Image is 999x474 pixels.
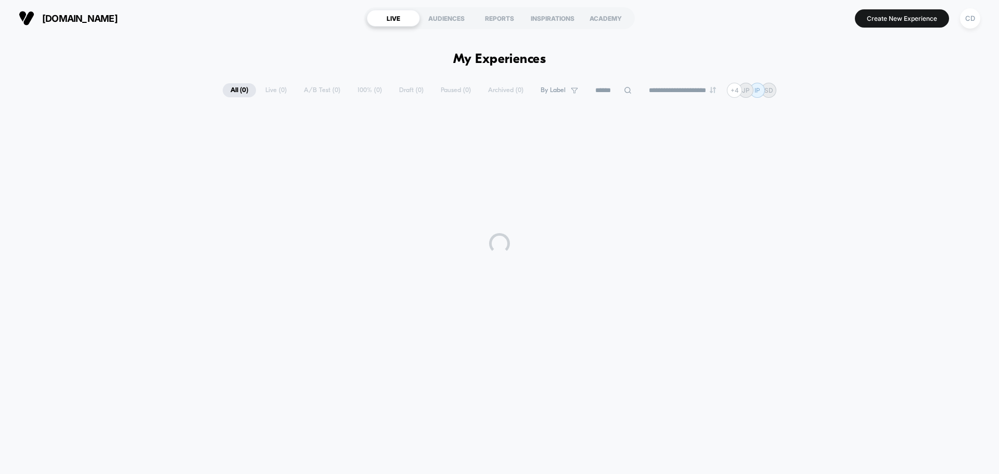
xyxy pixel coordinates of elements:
p: SD [764,86,773,94]
div: + 4 [727,83,742,98]
div: ACADEMY [579,10,632,27]
h1: My Experiences [453,52,546,67]
span: [DOMAIN_NAME] [42,13,118,24]
div: REPORTS [473,10,526,27]
button: Create New Experience [855,9,949,28]
div: CD [960,8,980,29]
p: IP [754,86,760,94]
div: AUDIENCES [420,10,473,27]
div: LIVE [367,10,420,27]
span: All ( 0 ) [223,83,256,97]
span: By Label [541,86,566,94]
button: CD [957,8,983,29]
p: JP [742,86,750,94]
img: end [710,87,716,93]
img: Visually logo [19,10,34,26]
div: INSPIRATIONS [526,10,579,27]
button: [DOMAIN_NAME] [16,10,121,27]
